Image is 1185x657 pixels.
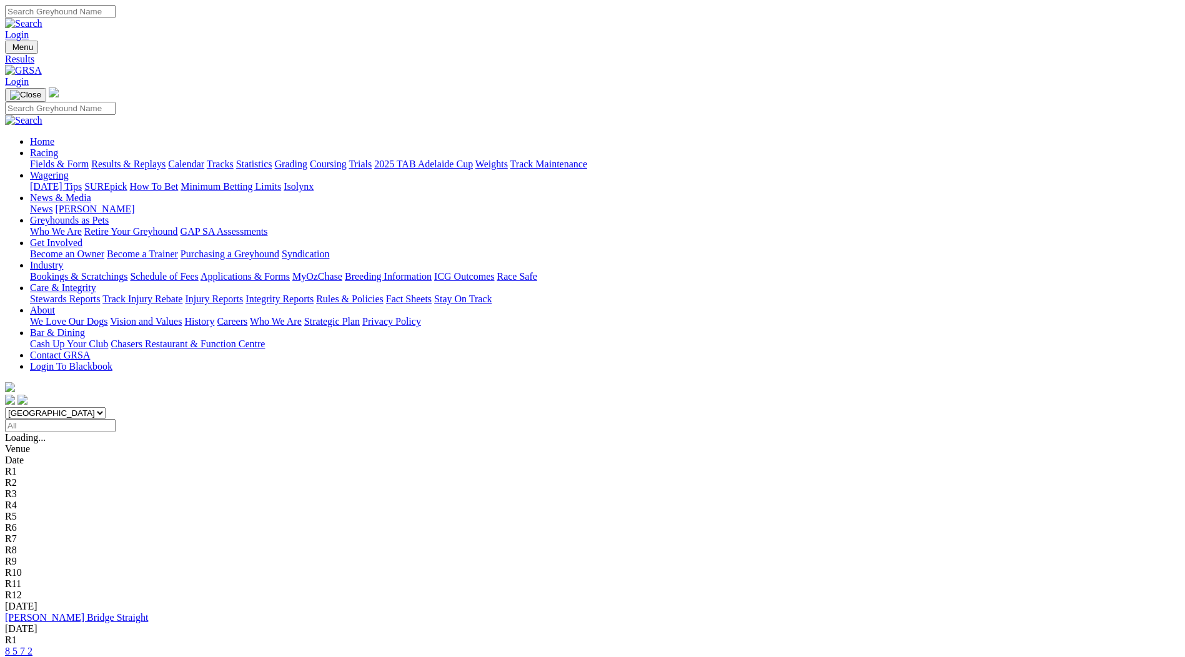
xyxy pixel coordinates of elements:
a: Fields & Form [30,159,89,169]
img: logo-grsa-white.png [49,87,59,97]
div: R4 [5,500,1180,511]
div: [DATE] [5,601,1180,612]
a: Stay On Track [434,294,492,304]
div: Get Involved [30,249,1180,260]
a: MyOzChase [292,271,342,282]
a: Wagering [30,170,69,180]
div: [DATE] [5,623,1180,635]
a: Privacy Policy [362,316,421,327]
a: 2025 TAB Adelaide Cup [374,159,473,169]
input: Search [5,5,116,18]
a: Results [5,54,1180,65]
div: R2 [5,477,1180,488]
a: Weights [475,159,508,169]
a: Fact Sheets [386,294,432,304]
a: Become a Trainer [107,249,178,259]
a: Purchasing a Greyhound [181,249,279,259]
img: logo-grsa-white.png [5,382,15,392]
a: Careers [217,316,247,327]
div: Industry [30,271,1180,282]
a: Retire Your Greyhound [84,226,178,237]
a: Home [30,136,54,147]
a: SUREpick [84,181,127,192]
a: [PERSON_NAME] [55,204,134,214]
a: Results & Replays [91,159,166,169]
a: About [30,305,55,315]
div: Greyhounds as Pets [30,226,1180,237]
img: GRSA [5,65,42,76]
a: Trials [349,159,372,169]
a: Login [5,76,29,87]
a: Bar & Dining [30,327,85,338]
img: Search [5,115,42,126]
a: [PERSON_NAME] Bridge Straight [5,612,148,623]
a: Chasers Restaurant & Function Centre [111,338,265,349]
a: Login [5,29,29,40]
a: How To Bet [130,181,179,192]
a: ICG Outcomes [434,271,494,282]
a: Care & Integrity [30,282,96,293]
div: News & Media [30,204,1180,215]
a: Isolynx [284,181,314,192]
div: R9 [5,556,1180,567]
div: Racing [30,159,1180,170]
button: Toggle navigation [5,88,46,102]
a: Integrity Reports [245,294,314,304]
div: Date [5,455,1180,466]
div: R11 [5,578,1180,590]
div: Care & Integrity [30,294,1180,305]
a: Greyhounds as Pets [30,215,109,225]
div: R8 [5,545,1180,556]
a: 8 5 7 2 [5,646,32,656]
a: Strategic Plan [304,316,360,327]
div: R1 [5,635,1180,646]
a: Track Injury Rebate [102,294,182,304]
a: News [30,204,52,214]
input: Select date [5,419,116,432]
a: Applications & Forms [201,271,290,282]
a: Become an Owner [30,249,104,259]
div: R7 [5,533,1180,545]
div: Bar & Dining [30,338,1180,350]
a: Track Maintenance [510,159,587,169]
a: Injury Reports [185,294,243,304]
div: About [30,316,1180,327]
img: Search [5,18,42,29]
div: R10 [5,567,1180,578]
div: Wagering [30,181,1180,192]
a: [DATE] Tips [30,181,82,192]
a: News & Media [30,192,91,203]
a: Race Safe [497,271,537,282]
img: Close [10,90,41,100]
a: Industry [30,260,63,270]
a: Who We Are [30,226,82,237]
span: Loading... [5,432,46,443]
a: Contact GRSA [30,350,90,360]
a: Grading [275,159,307,169]
div: R3 [5,488,1180,500]
a: Coursing [310,159,347,169]
button: Toggle navigation [5,41,38,54]
div: R1 [5,466,1180,477]
a: Get Involved [30,237,82,248]
a: History [184,316,214,327]
a: GAP SA Assessments [181,226,268,237]
div: R12 [5,590,1180,601]
input: Search [5,102,116,115]
div: R5 [5,511,1180,522]
div: Venue [5,443,1180,455]
a: Tracks [207,159,234,169]
a: Rules & Policies [316,294,384,304]
div: R6 [5,522,1180,533]
img: twitter.svg [17,395,27,405]
a: Bookings & Scratchings [30,271,127,282]
a: Minimum Betting Limits [181,181,281,192]
a: Schedule of Fees [130,271,198,282]
a: Statistics [236,159,272,169]
img: facebook.svg [5,395,15,405]
a: Who We Are [250,316,302,327]
a: We Love Our Dogs [30,316,107,327]
a: Breeding Information [345,271,432,282]
a: Stewards Reports [30,294,100,304]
